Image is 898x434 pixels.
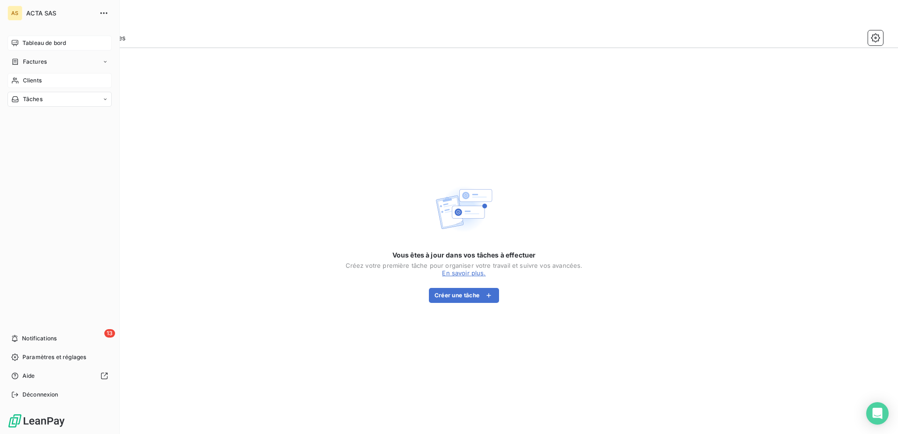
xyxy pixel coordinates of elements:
span: Clients [23,76,42,85]
a: Aide [7,368,112,383]
span: 13 [104,329,115,338]
img: Logo LeanPay [7,413,65,428]
span: Paramètres et réglages [22,353,86,361]
a: En savoir plus. [442,269,485,277]
span: Déconnexion [22,390,58,399]
div: Créez votre première tâche pour organiser votre travail et suivre vos avancées. [346,262,583,269]
img: Empty state [434,179,494,239]
span: Vous êtes à jour dans vos tâches à effectuer [392,250,536,260]
div: Open Intercom Messenger [866,402,889,425]
span: Factures [23,58,47,66]
div: AS [7,6,22,21]
span: Tableau de bord [22,39,66,47]
span: Notifications [22,334,57,343]
span: Tâches [23,95,43,103]
span: ACTA SAS [26,9,94,17]
span: Aide [22,372,35,380]
button: Créer une tâche [429,288,500,303]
